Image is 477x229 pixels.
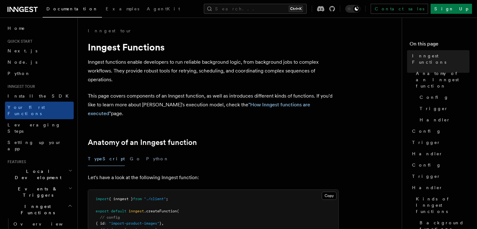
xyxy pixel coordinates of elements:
span: Your first Functions [8,105,45,116]
a: Your first Functions [5,102,74,119]
span: : [104,221,107,226]
span: Anatomy of an Inngest function [416,70,469,89]
a: Trigger [410,137,469,148]
span: Node.js [8,60,37,65]
a: Install the SDK [5,90,74,102]
span: .createFunction [144,209,177,213]
span: Install the SDK [8,93,72,99]
span: Trigger [412,139,441,146]
span: Inngest tour [5,84,35,89]
a: Home [5,23,74,34]
span: Inngest Functions [412,53,469,65]
span: Python [8,71,30,76]
span: ; [166,197,168,201]
a: Setting up your app [5,137,74,154]
span: inngest [129,209,144,213]
a: Config [417,92,469,103]
span: Leveraging Steps [8,122,61,134]
a: Trigger [410,171,469,182]
button: TypeScript [88,152,125,166]
p: Inngest functions enable developers to run reliable background logic, from background jobs to com... [88,58,339,84]
span: } [159,221,162,226]
span: Documentation [46,6,98,11]
button: Go [130,152,141,166]
button: Inngest Functions [5,201,74,218]
a: Anatomy of an Inngest function [88,138,197,147]
h4: On this page [410,40,469,50]
a: Leveraging Steps [5,119,74,137]
span: { inngest } [109,197,133,201]
a: Kinds of Inngest functions [413,193,469,217]
span: Events & Triggers [5,186,68,198]
span: Handler [412,151,443,157]
span: Setting up your app [8,140,61,151]
a: Contact sales [371,4,428,14]
span: import [96,197,109,201]
a: Documentation [43,2,102,18]
span: "./client" [144,197,166,201]
a: Handler [417,114,469,125]
span: Overview [13,221,78,226]
p: Let's have a look at the following Inngest function: [88,173,339,182]
button: Events & Triggers [5,183,74,201]
span: Examples [106,6,139,11]
h1: Inngest Functions [88,41,339,53]
span: Features [5,159,26,164]
button: Search...Ctrl+K [204,4,307,14]
a: Handler [410,182,469,193]
a: Node.js [5,56,74,68]
span: Config [412,128,441,134]
a: Examples [102,2,143,17]
span: "import-product-images" [109,221,159,226]
span: Quick start [5,39,32,44]
span: Local Development [5,168,68,181]
span: Config [420,94,449,100]
span: Config [412,162,441,168]
kbd: Ctrl+K [289,6,303,12]
a: AgentKit [143,2,184,17]
a: Handler [410,148,469,159]
span: Kinds of Inngest functions [416,196,469,215]
a: Anatomy of an Inngest function [413,68,469,92]
a: Config [410,125,469,137]
span: , [162,221,164,226]
span: Next.js [8,48,37,53]
a: Next.js [5,45,74,56]
span: { id [96,221,104,226]
span: Home [8,25,25,31]
span: Inngest Functions [5,203,68,216]
a: Sign Up [431,4,472,14]
span: export [96,209,109,213]
button: Python [146,152,169,166]
a: Python [5,68,74,79]
span: Handler [420,117,450,123]
span: Handler [412,184,443,191]
a: Trigger [417,103,469,114]
span: ( [177,209,179,213]
span: AgentKit [147,6,180,11]
button: Local Development [5,166,74,183]
span: Trigger [420,105,448,112]
span: // config [100,215,120,220]
button: Toggle dark mode [345,5,360,13]
span: default [111,209,126,213]
a: Inngest Functions [410,50,469,68]
button: Copy [322,192,337,200]
a: Config [410,159,469,171]
a: Inngest tour [88,28,132,34]
span: Trigger [412,173,441,179]
p: This page covers components of an Inngest function, as well as introduces different kinds of func... [88,92,339,118]
span: from [133,197,142,201]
